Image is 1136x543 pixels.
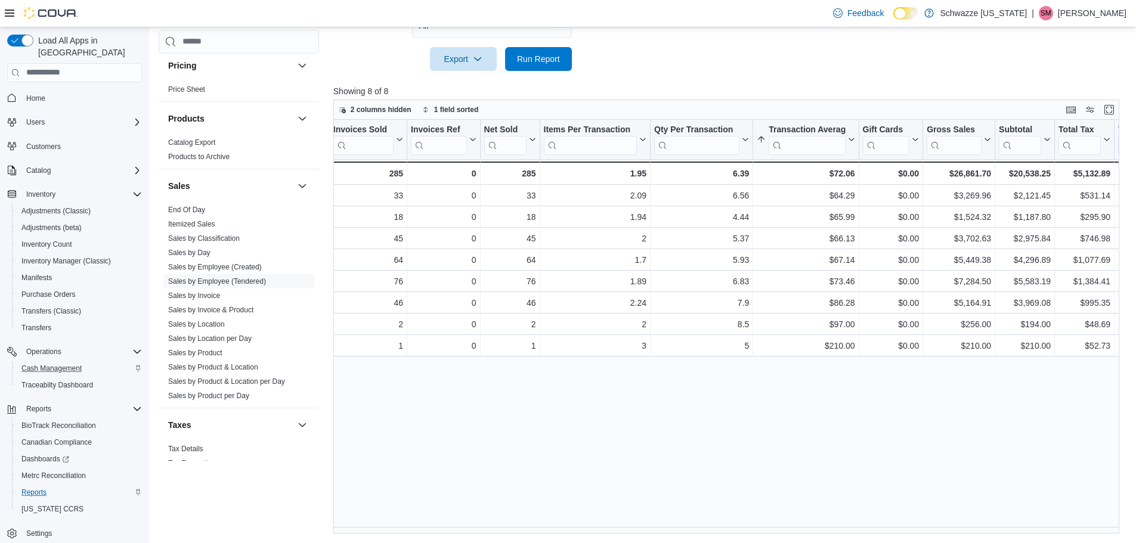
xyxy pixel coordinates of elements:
div: $26,861.70 [927,166,991,181]
a: Dashboards [17,452,74,466]
button: Inventory [2,186,147,203]
div: $3,269.96 [927,188,991,203]
button: Reports [21,402,56,416]
span: Export [437,47,490,71]
a: [US_STATE] CCRS [17,502,88,516]
span: Operations [21,345,142,359]
div: $3,702.63 [927,231,991,246]
button: Gross Sales [927,124,991,154]
div: $1,524.32 [927,210,991,224]
span: Load All Apps in [GEOGRAPHIC_DATA] [33,35,142,58]
button: Transfers [12,319,147,336]
button: Keyboard shortcuts [1064,103,1078,117]
button: Inventory Count [12,236,147,253]
button: Pricing [295,58,309,73]
span: Users [26,117,45,127]
div: $0.00 [862,188,919,203]
div: $5,164.91 [927,296,991,310]
span: Canadian Compliance [17,435,142,449]
div: 2.09 [543,188,646,203]
span: Purchase Orders [17,287,142,302]
a: Sales by Location [168,320,225,328]
a: Sales by Location per Day [168,334,252,343]
div: Invoices Sold [333,124,394,135]
button: Sales [295,179,309,193]
div: 4.44 [654,210,749,224]
div: $0.00 [862,166,919,181]
div: 1.95 [543,166,646,181]
span: 2 columns hidden [351,105,411,114]
span: Catalog [21,163,142,178]
div: Subtotal [999,124,1041,154]
span: Itemized Sales [168,219,215,229]
div: $5,583.19 [999,274,1051,288]
span: Customers [26,142,61,151]
button: Reports [2,401,147,417]
div: Sales [159,203,319,408]
button: Home [2,89,147,107]
div: Transaction Average [769,124,845,135]
a: Tax Exemptions [168,459,219,467]
div: Taxes [159,442,319,475]
span: Cash Management [17,361,142,376]
span: Sales by Product & Location [168,362,258,372]
div: Invoices Ref [411,124,466,135]
div: 64 [333,253,403,267]
span: Inventory Manager (Classic) [21,256,111,266]
a: Settings [21,526,57,541]
div: $52.73 [1058,339,1110,353]
a: Sales by Day [168,249,211,257]
p: Showing 8 of 8 [333,85,1128,97]
button: Operations [21,345,66,359]
div: 2 [543,317,646,331]
div: 18 [484,210,536,224]
div: 285 [333,166,403,181]
button: Enter fullscreen [1102,103,1116,117]
a: Cash Management [17,361,86,376]
div: $210.00 [757,339,855,353]
div: $0.00 [862,274,919,288]
div: 45 [333,231,403,246]
span: Canadian Compliance [21,437,92,447]
div: Qty Per Transaction [654,124,739,135]
div: $2,121.45 [999,188,1051,203]
button: Display options [1083,103,1097,117]
button: BioTrack Reconciliation [12,417,147,434]
a: Transfers (Classic) [17,304,86,318]
span: Adjustments (Classic) [17,204,142,218]
span: Sales by Employee (Tendered) [168,277,266,286]
span: Inventory Count [21,240,72,249]
div: 0 [411,210,476,224]
div: 6.83 [654,274,749,288]
div: 0 [411,188,476,203]
span: Reports [26,404,51,414]
a: Manifests [17,271,57,285]
div: $210.00 [927,339,991,353]
div: $97.00 [757,317,855,331]
span: [US_STATE] CCRS [21,504,83,514]
a: Adjustments (Classic) [17,204,95,218]
span: Sales by Classification [168,234,240,243]
a: Transfers [17,321,56,335]
a: Dashboards [12,451,147,467]
button: Users [2,114,147,131]
div: $7,284.50 [927,274,991,288]
h3: Products [168,113,205,125]
div: 0 [411,166,476,181]
button: Traceabilty Dashboard [12,377,147,393]
span: Sales by Employee (Created) [168,262,262,272]
span: Sales by Product & Location per Day [168,377,285,386]
span: Purchase Orders [21,290,76,299]
p: | [1032,6,1034,20]
button: [US_STATE] CCRS [12,501,147,517]
span: Traceabilty Dashboard [21,380,93,390]
div: 1.94 [543,210,646,224]
span: Settings [21,526,142,541]
div: 18 [333,210,403,224]
div: Products [159,135,319,169]
div: Gift Cards [862,124,909,135]
div: $4,296.89 [999,253,1051,267]
span: Sales by Invoice & Product [168,305,253,315]
div: 45 [484,231,536,246]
